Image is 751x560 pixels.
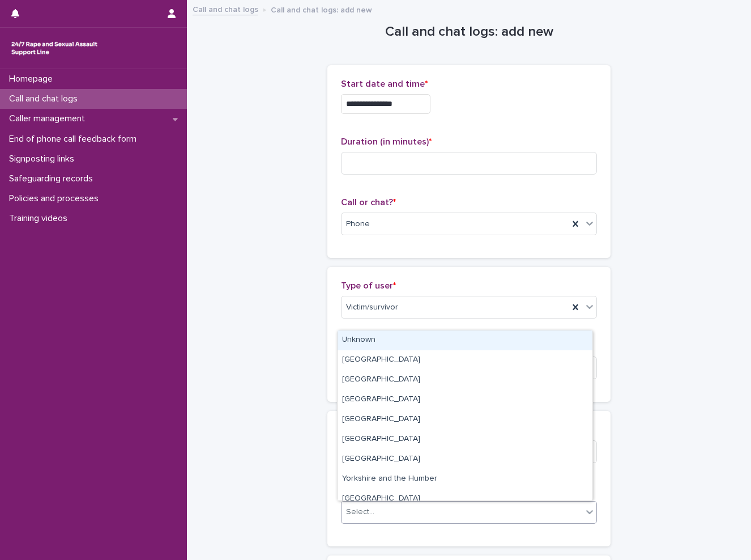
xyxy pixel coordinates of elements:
div: South East [338,370,592,390]
a: Call and chat logs [193,2,258,15]
div: Unknown [338,330,592,350]
div: West Midlands [338,410,592,430]
span: Start date and time [341,79,428,88]
p: End of phone call feedback form [5,134,146,145]
div: Greater London [338,350,592,370]
div: South West [338,390,592,410]
span: Victim/survivor [346,302,398,313]
p: Caller management [5,113,94,124]
div: Yorkshire and the Humber [338,469,592,489]
span: Phone [346,218,370,230]
div: East Midlands [338,489,592,509]
p: Safeguarding records [5,173,102,184]
p: Policies and processes [5,193,108,204]
p: Training videos [5,213,76,224]
img: rhQMoQhaT3yELyF149Cw [9,37,100,60]
p: Homepage [5,74,62,84]
div: North West [338,430,592,449]
span: Type of user [341,281,396,290]
p: Call and chat logs [5,94,87,104]
div: Select... [346,506,374,518]
h1: Call and chat logs: add new [327,24,611,40]
p: Call and chat logs: add new [271,3,372,15]
span: Call or chat? [341,198,396,207]
div: North East [338,449,592,469]
span: Duration (in minutes) [341,137,432,146]
p: Signposting links [5,154,83,164]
